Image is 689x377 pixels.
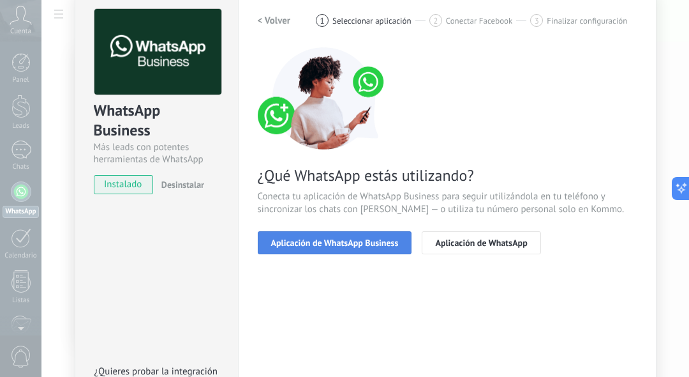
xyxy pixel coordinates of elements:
[535,15,539,26] span: 3
[258,231,412,254] button: Aplicación de WhatsApp Business
[332,16,411,26] span: Seleccionar aplicación
[94,100,219,141] div: WhatsApp Business
[446,16,513,26] span: Conectar Facebook
[547,16,627,26] span: Finalizar configuración
[258,15,291,27] h2: < Volver
[94,9,221,95] img: logo_main.png
[258,190,637,216] span: Conecta tu aplicación de WhatsApp Business para seguir utilizándola en tu teléfono y sincronizar ...
[258,9,291,32] button: < Volver
[435,238,527,247] span: Aplicación de WhatsApp
[156,175,204,194] button: Desinstalar
[320,15,325,26] span: 1
[433,15,438,26] span: 2
[94,141,219,165] div: Más leads con potentes herramientas de WhatsApp
[422,231,540,254] button: Aplicación de WhatsApp
[161,179,204,190] span: Desinstalar
[94,175,152,194] span: instalado
[271,238,399,247] span: Aplicación de WhatsApp Business
[258,47,392,150] img: connect number
[258,165,637,185] span: ¿Qué WhatsApp estás utilizando?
